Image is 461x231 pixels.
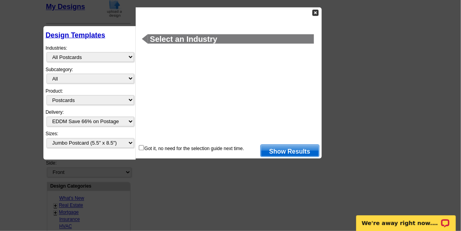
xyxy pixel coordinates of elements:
[148,34,314,43] h1: Select an Industry
[312,10,319,16] img: Close
[46,41,133,66] div: Industries:
[46,88,133,109] div: Product:
[260,145,319,157] a: Show Results
[46,131,133,152] div: Sizes:
[46,66,133,88] div: Subcategory:
[46,109,133,131] div: Delivery:
[138,145,244,152] div: Got it, no need for the selection guide next time.
[351,206,461,231] iframe: LiveChat chat widget
[46,31,106,39] a: Design Templates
